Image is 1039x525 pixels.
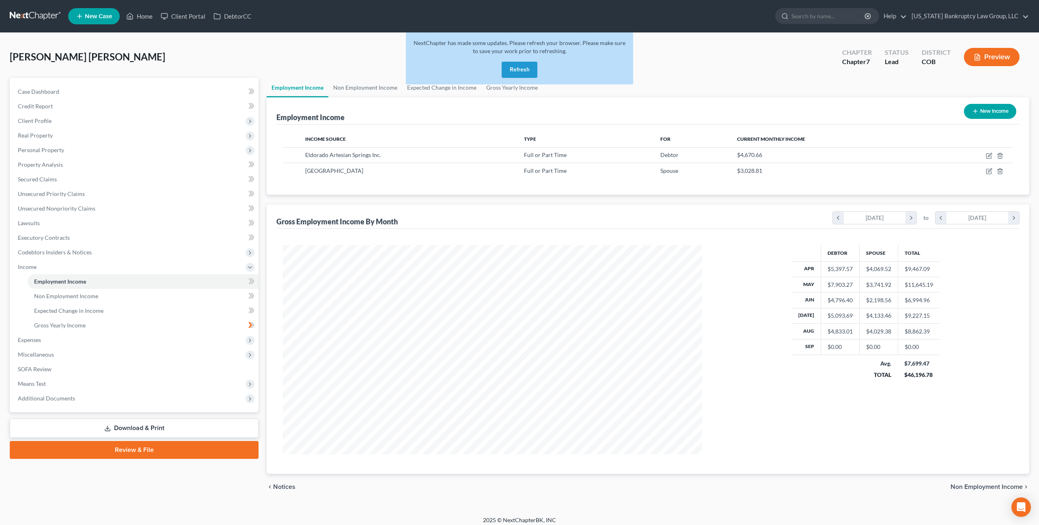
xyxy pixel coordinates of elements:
input: Search by name... [791,9,866,24]
span: Full or Part Time [524,167,567,174]
td: $11,645.19 [898,277,940,292]
th: [DATE] [792,308,821,323]
span: $3,028.81 [737,167,762,174]
span: NextChapter has made some updates. Please refresh your browser. Please make sure to save your wor... [414,39,625,54]
div: Chapter [842,48,872,57]
span: Personal Property [18,146,64,153]
div: Employment Income [276,112,345,122]
th: Spouse [859,245,898,261]
td: $6,994.96 [898,293,940,308]
div: $4,796.40 [828,296,853,304]
i: chevron_left [833,212,844,224]
div: Avg. [866,359,891,368]
th: Jun [792,293,821,308]
span: Expenses [18,336,41,343]
button: New Income [964,104,1016,119]
th: May [792,277,821,292]
i: chevron_right [1023,484,1029,490]
span: Property Analysis [18,161,63,168]
div: $4,029.38 [866,327,891,336]
a: [US_STATE] Bankruptcy Law Group, LLC [908,9,1029,24]
a: SOFA Review [11,362,259,377]
a: Gross Yearly Income [28,318,259,333]
span: Debtor [660,151,679,158]
button: chevron_left Notices [267,484,295,490]
span: Unsecured Nonpriority Claims [18,205,95,212]
a: Home [122,9,157,24]
span: Notices [273,484,295,490]
div: $0.00 [866,343,891,351]
div: $3,741.92 [866,281,891,289]
a: Help [879,9,907,24]
span: Employment Income [34,278,86,285]
div: $4,133.46 [866,312,891,320]
span: Non Employment Income [34,293,98,299]
span: [PERSON_NAME] [PERSON_NAME] [10,51,165,62]
i: chevron_right [1008,212,1019,224]
div: TOTAL [866,371,891,379]
div: District [922,48,951,57]
div: $4,833.01 [828,327,853,336]
th: Sep [792,339,821,355]
span: Gross Yearly Income [34,322,86,329]
span: Current Monthly Income [737,136,805,142]
span: Income [18,263,37,270]
span: Income Source [305,136,346,142]
div: Chapter [842,57,872,67]
span: Type [524,136,536,142]
i: chevron_left [936,212,946,224]
span: New Case [85,13,112,19]
span: Secured Claims [18,176,57,183]
a: Expected Change in Income [402,78,481,97]
span: Expected Change in Income [34,307,103,314]
div: [DATE] [946,212,1009,224]
div: Status [885,48,909,57]
span: SOFA Review [18,366,52,372]
div: $46,196.78 [904,371,933,379]
span: Lawsuits [18,219,40,226]
td: $0.00 [898,339,940,355]
span: Unsecured Priority Claims [18,190,85,197]
span: [GEOGRAPHIC_DATA] [305,167,363,174]
div: $0.00 [828,343,853,351]
span: Means Test [18,380,46,387]
div: Gross Employment Income By Month [276,217,398,226]
td: $9,467.09 [898,261,940,277]
a: Unsecured Nonpriority Claims [11,201,259,216]
span: Miscellaneous [18,351,54,358]
span: Credit Report [18,103,53,110]
div: COB [922,57,951,67]
a: Lawsuits [11,216,259,230]
a: Download & Print [10,419,259,438]
td: $9,227.15 [898,308,940,323]
a: Employment Income [28,274,259,289]
div: $5,093.69 [828,312,853,320]
span: For [660,136,670,142]
span: Eldorado Artesian Springs Inc. [305,151,381,158]
div: Open Intercom Messenger [1011,497,1031,517]
th: Total [898,245,940,261]
span: Codebtors Insiders & Notices [18,249,92,256]
a: DebtorCC [209,9,255,24]
a: Executory Contracts [11,230,259,245]
a: Expected Change in Income [28,303,259,318]
span: to [923,214,929,222]
a: Secured Claims [11,172,259,187]
a: Non Employment Income [328,78,402,97]
a: Review & File [10,441,259,459]
a: Client Portal [157,9,209,24]
span: Real Property [18,132,53,139]
div: $4,069.52 [866,265,891,273]
a: Property Analysis [11,157,259,172]
a: Case Dashboard [11,84,259,99]
a: Unsecured Priority Claims [11,187,259,201]
div: [DATE] [844,212,906,224]
th: Aug [792,324,821,339]
div: $7,699.47 [904,359,933,368]
span: Spouse [660,167,678,174]
button: Non Employment Income chevron_right [951,484,1029,490]
span: Client Profile [18,117,52,124]
span: Non Employment Income [951,484,1023,490]
button: Preview [964,48,1020,66]
span: $4,670.66 [737,151,762,158]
